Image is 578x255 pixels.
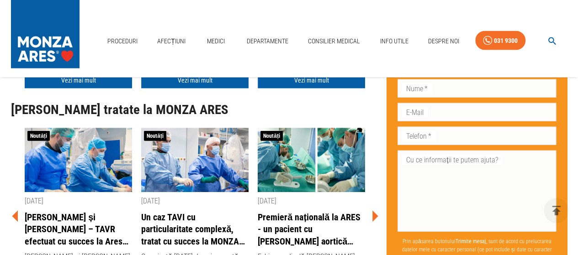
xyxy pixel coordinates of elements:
[258,211,365,248] a: Premieră națională la ARES - un pacient cu [PERSON_NAME] aortică severă, tratat cu succes prin pr...
[202,32,231,51] a: Medici
[104,32,141,51] a: Proceduri
[304,32,364,51] a: Consilier Medical
[243,32,292,51] a: Departamente
[141,72,249,89] a: Vezi mai mult
[376,32,412,51] a: Info Utile
[144,131,166,141] span: Noutăți
[424,32,463,51] a: Despre Noi
[141,196,249,207] div: [DATE]
[258,196,365,207] div: [DATE]
[544,198,569,223] button: delete
[154,32,189,51] a: Afecțiuni
[25,72,132,89] a: Vezi mai mult
[25,211,132,248] a: [PERSON_NAME] și [PERSON_NAME] – TAVR efectuat cu succes la Ares din [GEOGRAPHIC_DATA], [GEOGRAPH...
[494,35,518,47] div: 031 9300
[260,131,283,141] span: Noutăți
[27,131,50,141] span: Noutăți
[11,103,379,117] h2: [PERSON_NAME] tratate la MONZA ARES
[25,196,132,207] div: [DATE]
[475,31,525,51] a: 031 9300
[455,238,486,245] b: Trimite mesaj
[141,211,249,248] a: Un caz TAVI cu particularitate complexă, tratat cu succes la MONZA ARES [GEOGRAPHIC_DATA]
[258,72,365,89] a: Vezi mai mult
